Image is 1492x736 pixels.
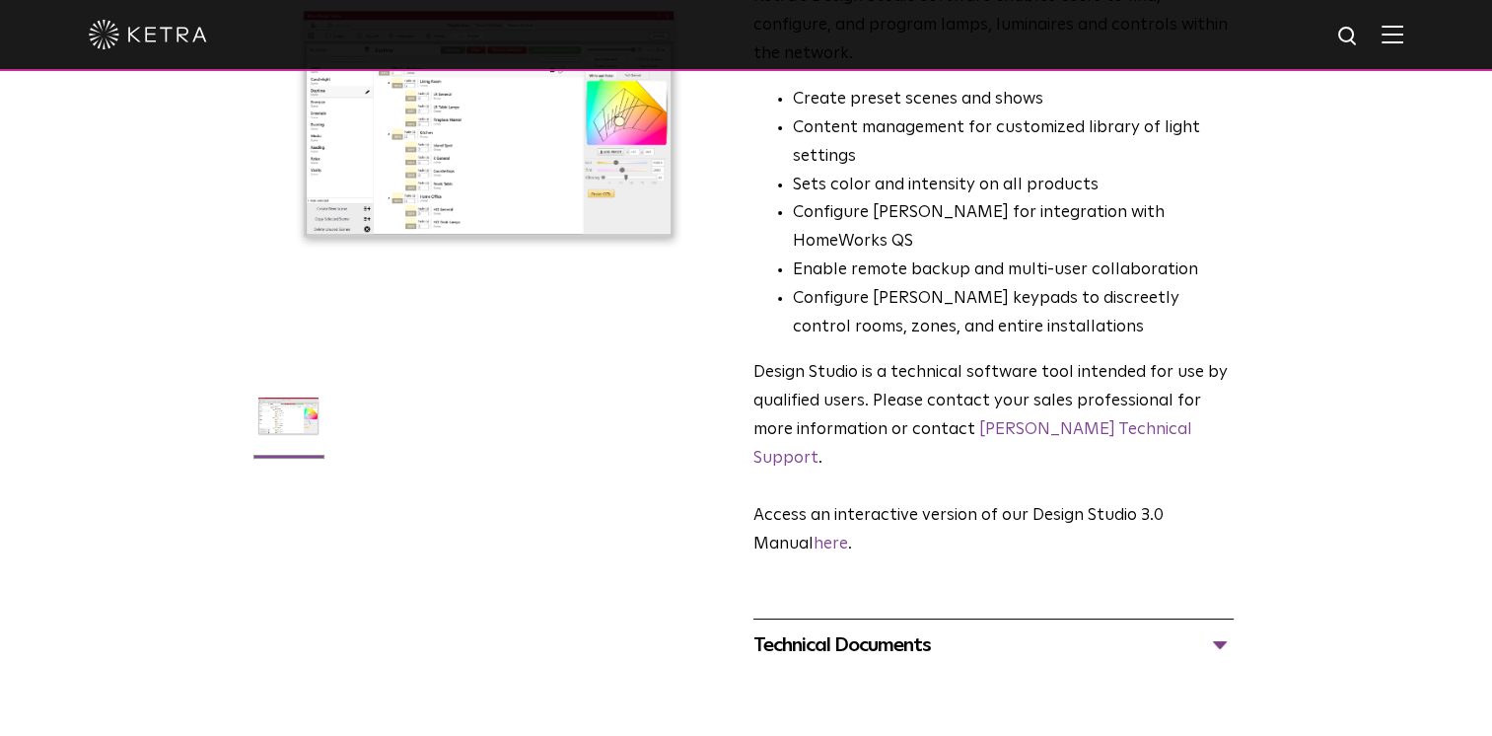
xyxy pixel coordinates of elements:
p: Design Studio is a technical software tool intended for use by qualified users. Please contact yo... [753,359,1234,474]
li: Content management for customized library of light settings [793,114,1234,172]
li: Sets color and intensity on all products [793,172,1234,200]
img: DS-2.0 [250,378,326,469]
img: search icon [1336,25,1361,49]
div: Technical Documents [753,629,1234,661]
img: ketra-logo-2019-white [89,20,207,49]
p: Access an interactive version of our Design Studio 3.0 Manual . [753,502,1234,559]
a: here [814,536,848,552]
li: Create preset scenes and shows [793,86,1234,114]
img: Hamburger%20Nav.svg [1382,25,1403,43]
a: [PERSON_NAME] Technical Support [753,421,1192,467]
li: Configure [PERSON_NAME] keypads to discreetly control rooms, zones, and entire installations [793,285,1234,342]
li: Configure [PERSON_NAME] for integration with HomeWorks QS [793,199,1234,257]
li: Enable remote backup and multi-user collaboration [793,257,1234,285]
